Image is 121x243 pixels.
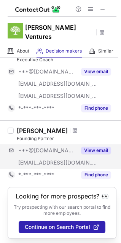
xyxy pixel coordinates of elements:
button: Reveal Button [81,171,111,179]
button: Continue on Search Portal [19,221,105,233]
button: Reveal Button [81,104,111,112]
button: Reveal Button [81,68,111,75]
span: Continue on Search Portal [25,224,90,230]
span: Decision makers [46,48,82,54]
div: [PERSON_NAME] [17,127,68,134]
span: About [17,48,29,54]
span: ***@[DOMAIN_NAME] [18,68,76,75]
header: Looking for more prospects? 👀 [16,193,109,200]
button: Reveal Button [81,147,111,154]
span: [EMAIL_ADDRESS][DOMAIN_NAME] [18,159,97,166]
span: [EMAIL_ADDRESS][DOMAIN_NAME] [18,80,97,87]
span: Similar [98,48,113,54]
div: Founding Partner [17,135,116,142]
img: ContactOut v5.3.10 [15,5,61,14]
img: 04df0ac097df87e5cc2daad9c3f5d5c1 [8,23,23,38]
span: ***@[DOMAIN_NAME] [18,147,76,154]
h1: [PERSON_NAME] Ventures [25,23,94,41]
div: Executive Coach [17,56,116,63]
p: Try prospecting with our search portal to find more employees. [13,204,111,216]
span: [EMAIL_ADDRESS][DOMAIN_NAME] [18,93,97,99]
